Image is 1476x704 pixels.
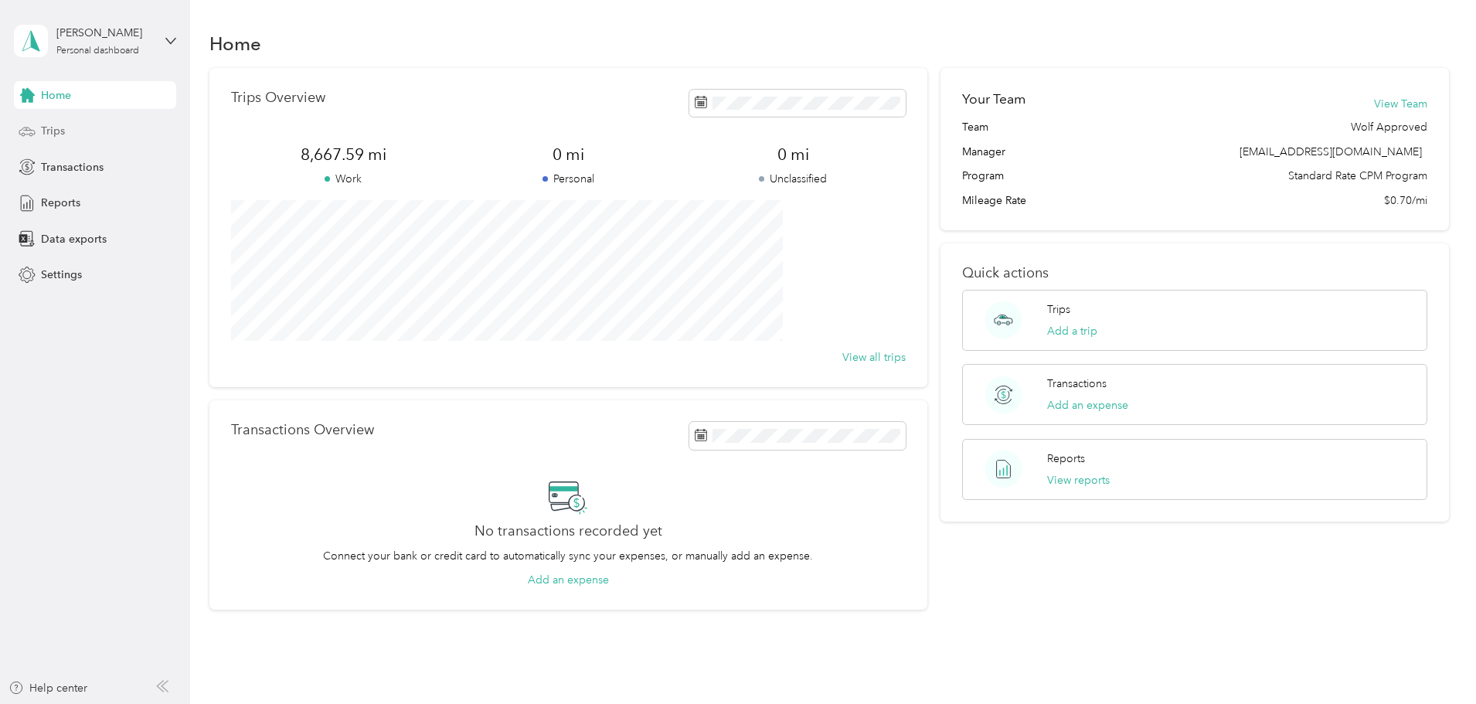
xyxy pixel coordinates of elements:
button: Help center [9,680,87,696]
p: Reports [1047,451,1085,467]
span: 0 mi [456,144,681,165]
iframe: Everlance-gr Chat Button Frame [1389,617,1476,704]
div: Personal dashboard [56,46,139,56]
h1: Home [209,36,261,52]
p: Unclassified [681,171,906,187]
p: Trips Overview [231,90,325,106]
span: [EMAIL_ADDRESS][DOMAIN_NAME] [1240,145,1422,158]
span: $0.70/mi [1384,192,1427,209]
p: Transactions [1047,376,1107,392]
span: Trips [41,123,65,139]
span: Settings [41,267,82,283]
h2: Your Team [962,90,1025,109]
span: 8,667.59 mi [231,144,456,165]
span: Reports [41,195,80,211]
p: Trips [1047,301,1070,318]
p: Quick actions [962,265,1427,281]
span: Team [962,119,988,135]
span: Standard Rate CPM Program [1288,168,1427,184]
span: Data exports [41,231,107,247]
span: Manager [962,144,1005,160]
button: Add an expense [1047,397,1128,413]
span: 0 mi [681,144,906,165]
span: Wolf Approved [1351,119,1427,135]
span: Transactions [41,159,104,175]
h2: No transactions recorded yet [474,523,662,539]
p: Connect your bank or credit card to automatically sync your expenses, or manually add an expense. [323,548,813,564]
p: Work [231,171,456,187]
button: View Team [1374,96,1427,112]
p: Personal [456,171,681,187]
button: View all trips [842,349,906,366]
span: Home [41,87,71,104]
div: [PERSON_NAME] [56,25,153,41]
button: Add a trip [1047,323,1097,339]
button: View reports [1047,472,1110,488]
button: Add an expense [528,572,609,588]
span: Mileage Rate [962,192,1026,209]
p: Transactions Overview [231,422,374,438]
span: Program [962,168,1004,184]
